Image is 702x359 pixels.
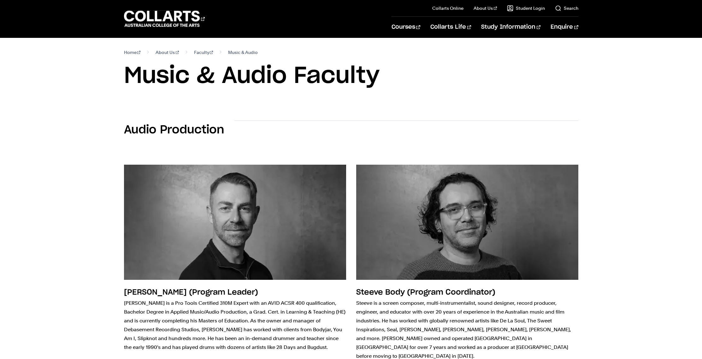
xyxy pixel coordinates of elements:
[124,48,141,57] a: Home
[392,17,420,38] a: Courses
[124,62,578,90] h1: Music & Audio Faculty
[432,5,463,11] a: Collarts Online
[156,48,179,57] a: About Us
[481,17,540,38] a: Study Information
[124,299,346,352] p: [PERSON_NAME] is a Pro Tools Certified 310M Expert with an AVID ACSR 400 qualification, Bachelor ...
[228,48,258,57] span: Music & Audio
[124,10,205,28] div: Go to homepage
[356,289,495,296] h2: Steeve Body (Program Coordinator)
[474,5,497,11] a: About Us
[430,17,471,38] a: Collarts Life
[194,48,213,57] a: Faculty
[551,17,578,38] a: Enquire
[124,289,258,296] h2: [PERSON_NAME] (Program Leader)
[124,123,224,137] h2: Audio Production
[507,5,545,11] a: Student Login
[555,5,578,11] a: Search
